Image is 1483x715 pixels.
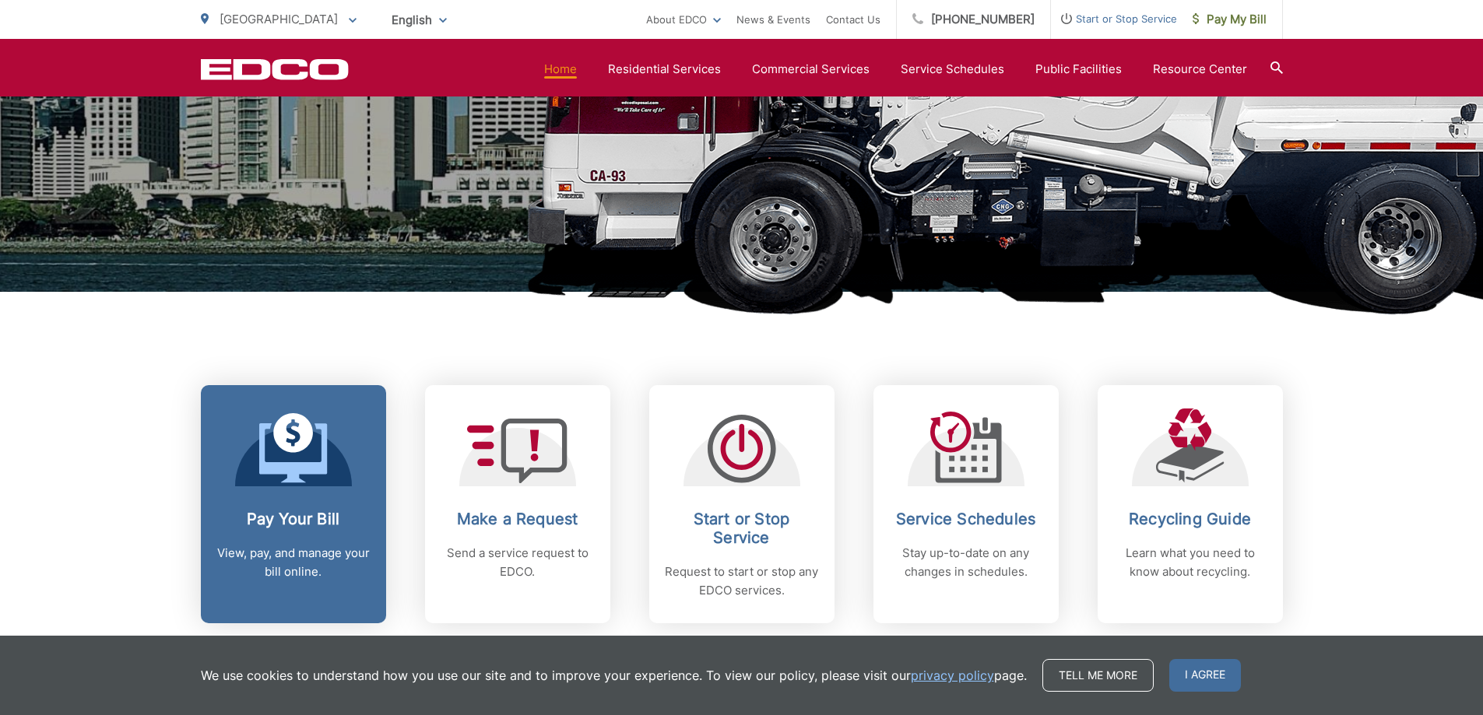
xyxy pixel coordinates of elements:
[665,510,819,547] h2: Start or Stop Service
[889,544,1043,581] p: Stay up-to-date on any changes in schedules.
[1035,60,1122,79] a: Public Facilities
[752,60,870,79] a: Commercial Services
[441,510,595,528] h2: Make a Request
[201,666,1027,685] p: We use cookies to understand how you use our site and to improve your experience. To view our pol...
[1098,385,1283,623] a: Recycling Guide Learn what you need to know about recycling.
[889,510,1043,528] h2: Service Schedules
[665,563,819,600] p: Request to start or stop any EDCO services.
[901,60,1004,79] a: Service Schedules
[201,58,349,80] a: EDCD logo. Return to the homepage.
[201,385,386,623] a: Pay Your Bill View, pay, and manage your bill online.
[608,60,721,79] a: Residential Services
[911,666,994,685] a: privacy policy
[646,10,721,29] a: About EDCO
[826,10,880,29] a: Contact Us
[220,12,338,26] span: [GEOGRAPHIC_DATA]
[736,10,810,29] a: News & Events
[216,510,371,528] h2: Pay Your Bill
[380,6,459,33] span: English
[425,385,610,623] a: Make a Request Send a service request to EDCO.
[1113,510,1267,528] h2: Recycling Guide
[441,544,595,581] p: Send a service request to EDCO.
[1113,544,1267,581] p: Learn what you need to know about recycling.
[1193,10,1267,29] span: Pay My Bill
[1153,60,1247,79] a: Resource Center
[1042,659,1154,692] a: Tell me more
[544,60,577,79] a: Home
[873,385,1059,623] a: Service Schedules Stay up-to-date on any changes in schedules.
[1169,659,1241,692] span: I agree
[216,544,371,581] p: View, pay, and manage your bill online.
